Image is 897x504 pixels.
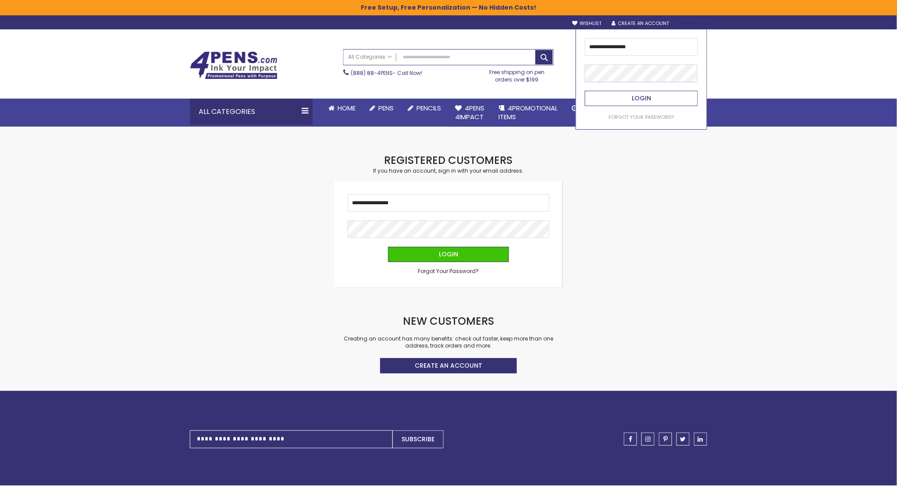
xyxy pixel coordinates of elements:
[321,99,363,118] a: Home
[344,50,396,64] a: All Categories
[402,435,434,444] span: Subscribe
[491,99,565,127] a: 4PROMOTIONALITEMS
[439,250,458,259] span: Login
[585,91,698,106] button: Login
[694,433,707,446] a: linkedin
[190,51,278,79] img: 4Pens Custom Pens and Promotional Products
[416,103,441,113] span: Pencils
[645,436,651,442] span: instagram
[663,436,668,442] span: pinterest
[481,65,554,83] div: Free shipping on pen orders over $199
[676,433,690,446] a: twitter
[565,99,604,118] a: Rush
[415,361,482,370] span: Create an Account
[380,358,517,373] a: Create an Account
[338,103,356,113] span: Home
[498,103,558,121] span: 4PROMOTIONAL ITEMS
[680,436,686,442] span: twitter
[659,433,672,446] a: pinterest
[401,99,448,118] a: Pencils
[351,69,422,77] span: - Call Now!
[190,99,313,125] div: All Categories
[351,69,393,77] a: (888) 88-4PENS
[392,430,444,448] button: Subscribe
[403,314,494,328] strong: New Customers
[335,167,562,174] div: If you have an account, sign in with your email address.
[612,20,669,27] a: Create an Account
[388,247,509,262] button: Login
[632,94,651,103] span: Login
[418,268,479,275] a: Forgot Your Password?
[418,267,479,275] span: Forgot Your Password?
[629,436,632,442] span: facebook
[384,153,513,167] strong: Registered Customers
[335,335,562,349] p: Creating an account has many benefits: check out faster, keep more than one address, track orders...
[641,433,655,446] a: instagram
[572,20,602,27] a: Wishlist
[363,99,401,118] a: Pens
[378,103,394,113] span: Pens
[609,114,674,121] a: Forgot Your Password?
[698,436,703,442] span: linkedin
[448,99,491,127] a: 4Pens4impact
[678,21,707,27] div: Sign In
[348,53,392,60] span: All Categories
[624,433,637,446] a: facebook
[455,103,484,121] span: 4Pens 4impact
